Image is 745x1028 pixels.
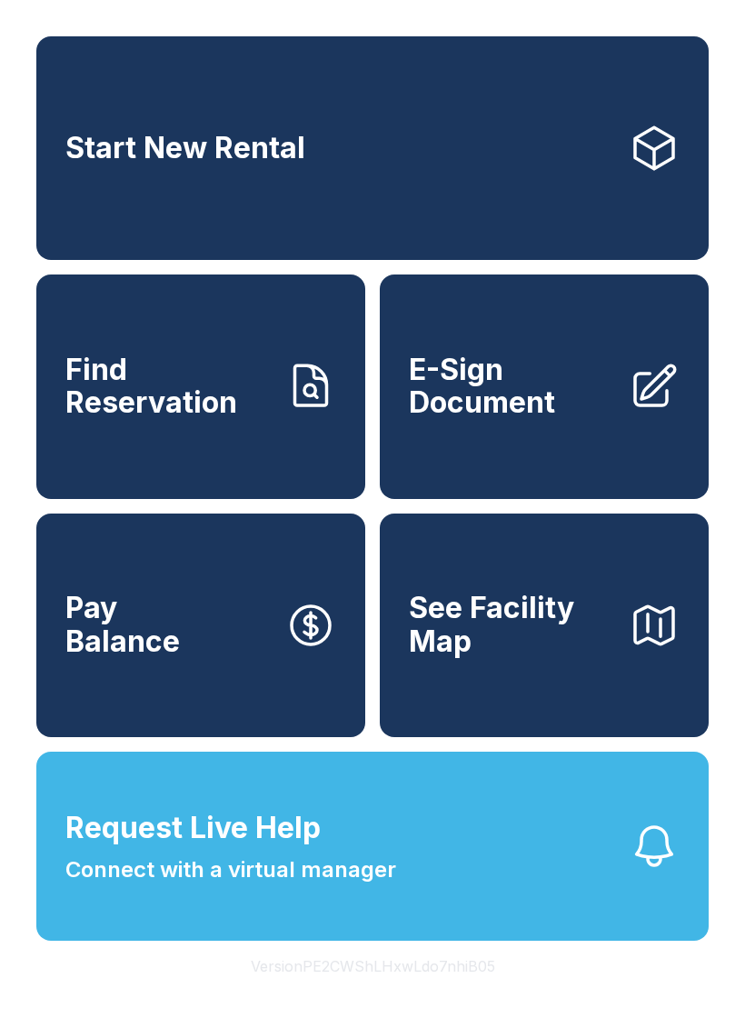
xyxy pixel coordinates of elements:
a: PayBalance [36,514,365,737]
span: See Facility Map [409,592,614,658]
span: Find Reservation [65,354,271,420]
a: Start New Rental [36,36,709,260]
span: Pay Balance [65,592,180,658]
button: See Facility Map [380,514,709,737]
button: VersionPE2CWShLHxwLdo7nhiB05 [236,941,510,992]
span: E-Sign Document [409,354,614,420]
a: E-Sign Document [380,274,709,498]
button: Request Live HelpConnect with a virtual manager [36,752,709,941]
span: Connect with a virtual manager [65,853,396,886]
span: Start New Rental [65,132,305,165]
span: Request Live Help [65,806,321,850]
a: Find Reservation [36,274,365,498]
